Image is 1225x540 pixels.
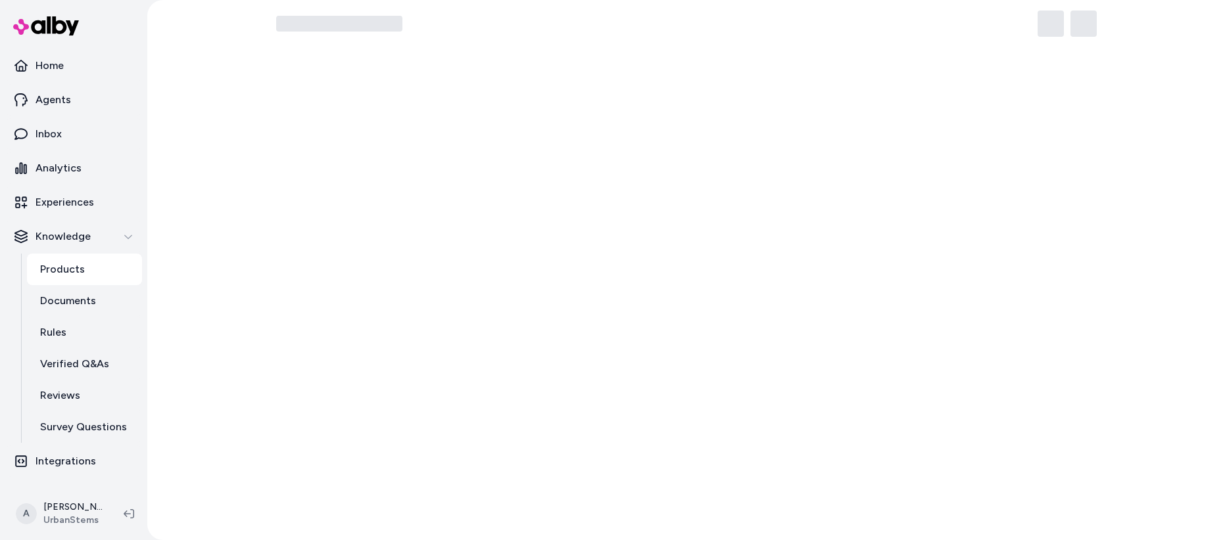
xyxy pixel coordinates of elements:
[40,293,96,309] p: Documents
[5,187,142,218] a: Experiences
[40,356,109,372] p: Verified Q&As
[5,84,142,116] a: Agents
[40,419,127,435] p: Survey Questions
[36,160,82,176] p: Analytics
[5,445,142,477] a: Integrations
[40,261,85,277] p: Products
[5,152,142,184] a: Analytics
[40,325,66,340] p: Rules
[27,411,142,443] a: Survey Questions
[5,221,142,252] button: Knowledge
[27,348,142,380] a: Verified Q&As
[27,380,142,411] a: Reviews
[40,388,80,403] p: Reviews
[36,126,62,142] p: Inbox
[27,254,142,285] a: Products
[43,514,103,527] span: UrbanStems
[8,493,113,535] button: A[PERSON_NAME]UrbanStems
[13,16,79,35] img: alby Logo
[36,58,64,74] p: Home
[43,501,103,514] p: [PERSON_NAME]
[5,118,142,150] a: Inbox
[16,503,37,524] span: A
[36,194,94,210] p: Experiences
[27,285,142,317] a: Documents
[36,92,71,108] p: Agents
[5,50,142,81] a: Home
[27,317,142,348] a: Rules
[36,453,96,469] p: Integrations
[36,229,91,244] p: Knowledge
